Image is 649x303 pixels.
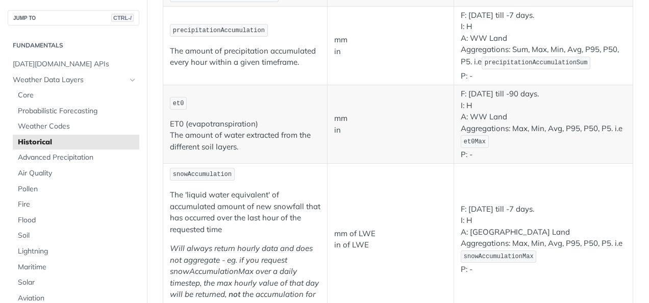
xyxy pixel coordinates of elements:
a: Advanced Precipitation [13,150,139,165]
span: Air Quality [18,168,137,179]
span: precipitationAccumulation [173,27,265,34]
span: Probabilistic Forecasting [18,106,137,116]
p: F: [DATE] till -7 days. I: H A: [GEOGRAPHIC_DATA] Land Aggregations: Max, Min, Avg, P95, P50, P5.... [461,204,626,275]
span: Weather Data Layers [13,75,126,85]
a: Core [13,88,139,103]
span: [DATE][DOMAIN_NAME] APIs [13,59,137,69]
span: Lightning [18,246,137,257]
p: The 'liquid water equivalent' of accumulated amount of new snowfall that has occurred over the la... [170,189,320,235]
a: Weather Data LayersHide subpages for Weather Data Layers [8,72,139,88]
a: Probabilistic Forecasting [13,104,139,119]
span: Soil [18,231,137,241]
span: Advanced Precipitation [18,153,137,163]
span: Weather Codes [18,121,137,132]
span: snowAccumulation [173,171,232,178]
p: F: [DATE] till -7 days. I: H A: WW Land Aggregations: Sum, Max, Min, Avg, P95, P50, P5. i.e P: - [461,10,626,82]
span: Fire [18,199,137,210]
a: Solar [13,275,139,290]
span: Pollen [18,184,137,194]
button: Hide subpages for Weather Data Layers [129,76,137,84]
span: Solar [18,277,137,288]
strong: not [229,289,240,299]
a: Weather Codes [13,119,139,134]
a: Historical [13,135,139,150]
p: F: [DATE] till -90 days. I: H A: WW Land Aggregations: Max, Min, Avg, P95, P50, P5. i.e P: - [461,88,626,160]
span: precipitationAccumulationSum [485,59,588,66]
em: Will always return hourly data and does not aggregate - eg. if you request snowAccumulationMax ov... [170,243,319,299]
a: Pollen [13,182,139,197]
a: Flood [13,213,139,228]
span: CTRL-/ [111,14,134,22]
p: The amount of precipitation accumulated every hour within a given timeframe. [170,45,320,68]
span: Maritime [18,262,137,272]
span: et0Max [464,138,486,145]
span: Flood [18,215,137,225]
p: ET0 (evapotranspiration) The amount of water extracted from the different soil layers. [170,118,320,153]
span: snowAccumulationMax [464,253,534,260]
a: [DATE][DOMAIN_NAME] APIs [8,57,139,72]
span: Core [18,90,137,100]
a: Lightning [13,244,139,259]
a: Soil [13,228,139,243]
h2: Fundamentals [8,41,139,50]
span: et0 [173,100,184,107]
span: Historical [18,137,137,147]
a: Air Quality [13,166,139,181]
button: JUMP TOCTRL-/ [8,10,139,26]
p: mm of LWE in of LWE [334,228,447,251]
a: Maritime [13,260,139,275]
p: mm in [334,34,447,57]
a: Fire [13,197,139,212]
p: mm in [334,113,447,136]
